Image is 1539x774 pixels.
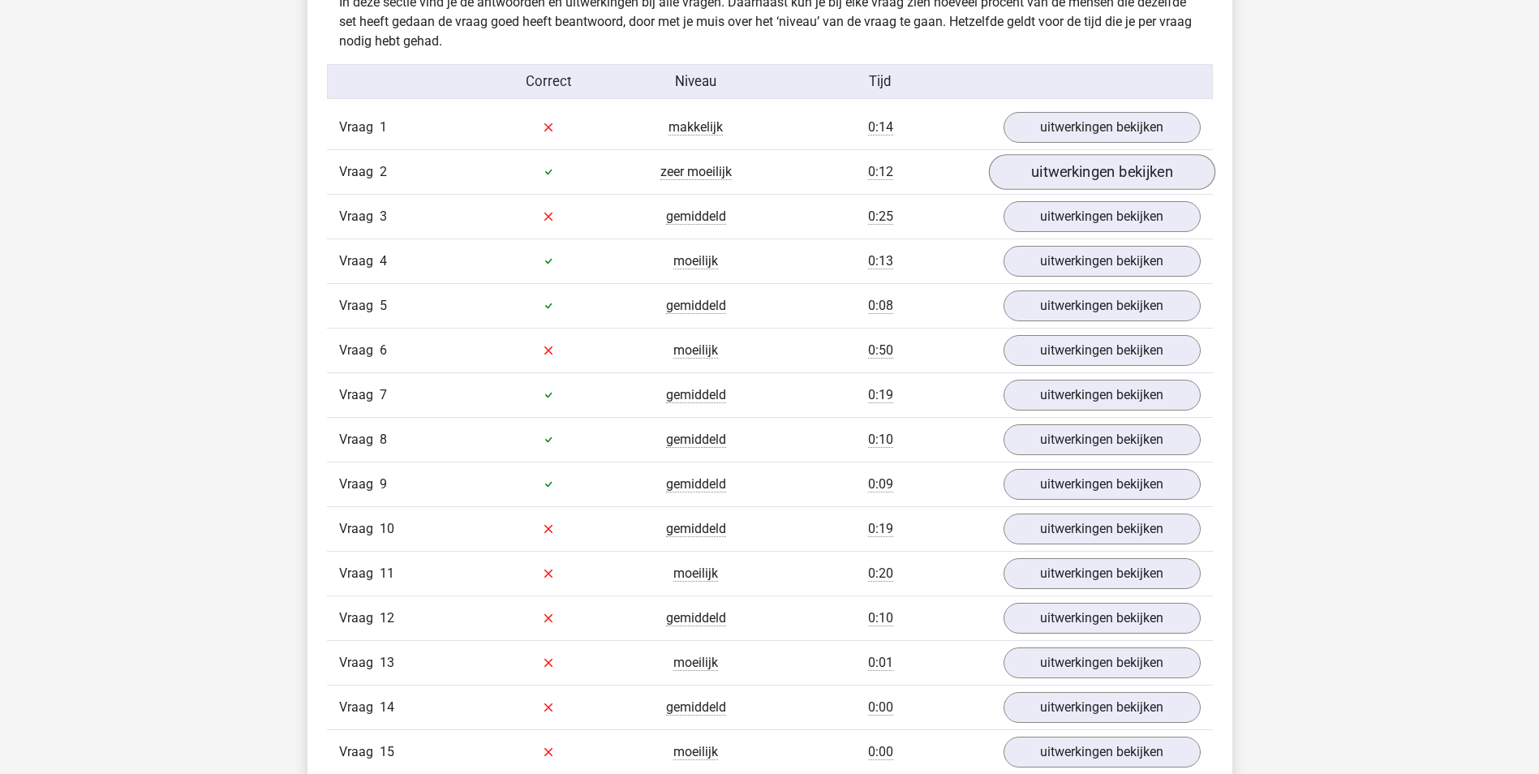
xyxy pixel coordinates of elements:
a: uitwerkingen bekijken [1004,603,1201,634]
span: moeilijk [673,655,718,671]
span: Vraag [339,653,380,673]
a: uitwerkingen bekijken [1004,201,1201,232]
span: 1 [380,119,387,135]
span: moeilijk [673,744,718,760]
span: 7 [380,387,387,402]
span: 15 [380,744,394,759]
span: 10 [380,521,394,536]
div: Correct [475,71,622,92]
span: 0:14 [868,119,893,135]
span: 12 [380,610,394,626]
span: 13 [380,655,394,670]
span: 2 [380,164,387,179]
span: gemiddeld [666,387,726,403]
span: 0:00 [868,744,893,760]
span: gemiddeld [666,209,726,225]
a: uitwerkingen bekijken [1004,380,1201,411]
a: uitwerkingen bekijken [1004,290,1201,321]
span: Vraag [339,296,380,316]
span: 11 [380,565,394,581]
span: Vraag [339,252,380,271]
a: uitwerkingen bekijken [1004,558,1201,589]
span: 0:12 [868,164,893,180]
span: 3 [380,209,387,224]
a: uitwerkingen bekijken [1004,514,1201,544]
span: gemiddeld [666,298,726,314]
a: uitwerkingen bekijken [1004,692,1201,723]
span: 0:50 [868,342,893,359]
div: Niveau [622,71,770,92]
span: 0:25 [868,209,893,225]
span: gemiddeld [666,699,726,716]
span: 0:01 [868,655,893,671]
span: 0:10 [868,610,893,626]
span: Vraag [339,162,380,182]
span: gemiddeld [666,521,726,537]
span: moeilijk [673,253,718,269]
a: uitwerkingen bekijken [1004,647,1201,678]
span: 5 [380,298,387,313]
span: 8 [380,432,387,447]
span: Vraag [339,698,380,717]
span: Vraag [339,742,380,762]
a: uitwerkingen bekijken [1004,246,1201,277]
span: moeilijk [673,342,718,359]
span: 0:09 [868,476,893,492]
span: Vraag [339,207,380,226]
div: Tijd [769,71,991,92]
span: Vraag [339,475,380,494]
span: 0:19 [868,521,893,537]
span: Vraag [339,564,380,583]
span: 9 [380,476,387,492]
span: zeer moeilijk [660,164,732,180]
span: 0:19 [868,387,893,403]
span: 4 [380,253,387,269]
span: moeilijk [673,565,718,582]
span: gemiddeld [666,432,726,448]
span: 0:08 [868,298,893,314]
a: uitwerkingen bekijken [1004,737,1201,768]
span: 14 [380,699,394,715]
span: Vraag [339,608,380,628]
span: 6 [380,342,387,358]
span: 0:20 [868,565,893,582]
span: Vraag [339,341,380,360]
span: makkelijk [668,119,723,135]
a: uitwerkingen bekijken [1004,424,1201,455]
span: 0:13 [868,253,893,269]
span: Vraag [339,385,380,405]
span: gemiddeld [666,610,726,626]
span: Vraag [339,118,380,137]
span: Vraag [339,430,380,449]
span: 0:10 [868,432,893,448]
a: uitwerkingen bekijken [1004,112,1201,143]
a: uitwerkingen bekijken [1004,335,1201,366]
span: 0:00 [868,699,893,716]
a: uitwerkingen bekijken [1004,469,1201,500]
span: Vraag [339,519,380,539]
span: gemiddeld [666,476,726,492]
a: uitwerkingen bekijken [988,154,1214,190]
